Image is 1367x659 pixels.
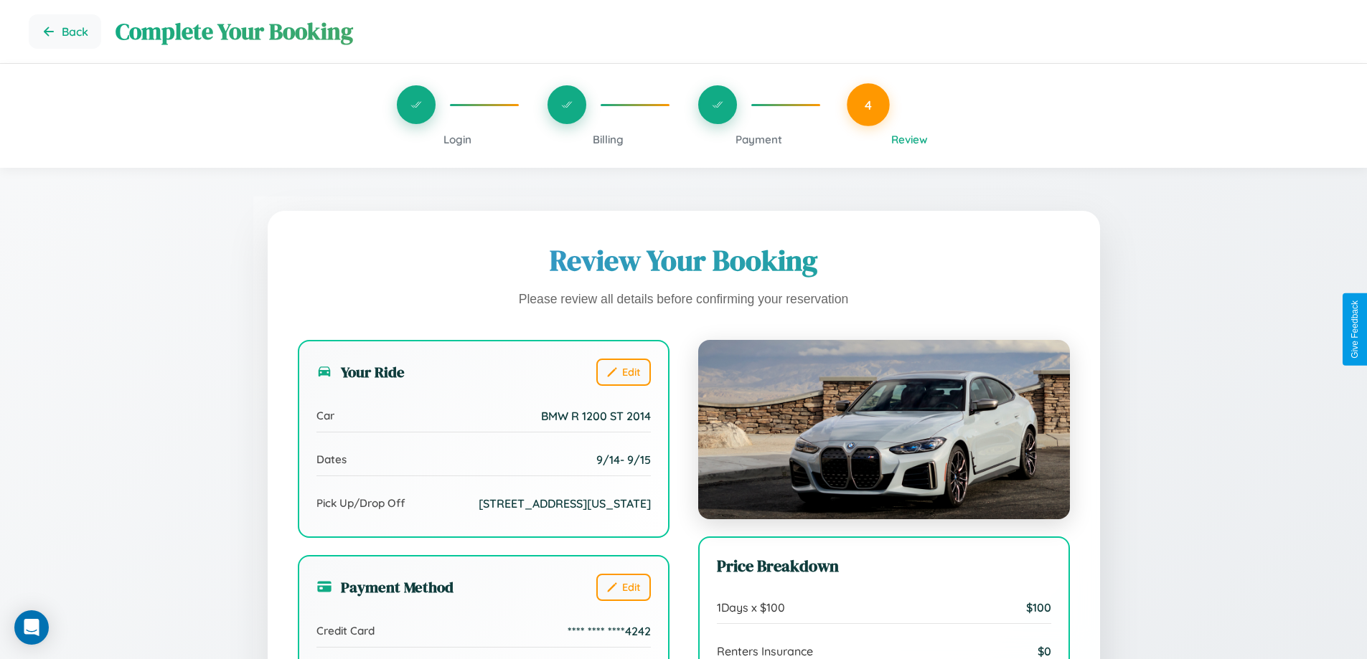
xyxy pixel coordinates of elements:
[717,555,1051,577] h3: Price Breakdown
[316,452,347,466] span: Dates
[593,133,624,146] span: Billing
[596,574,651,601] button: Edit
[316,361,405,382] h3: Your Ride
[596,359,651,386] button: Edit
[717,600,785,615] span: 1 Days x $ 100
[14,610,49,645] div: Open Intercom Messenger
[116,16,1338,47] h1: Complete Your Booking
[891,133,928,146] span: Review
[316,577,454,597] h3: Payment Method
[29,14,101,49] button: Go back
[1350,300,1360,359] div: Give Feedback
[298,241,1070,280] h1: Review Your Booking
[316,409,334,422] span: Car
[698,340,1070,519] img: BMW R 1200 ST
[443,133,471,146] span: Login
[479,496,651,511] span: [STREET_ADDRESS][US_STATE]
[865,97,872,113] span: 4
[316,624,375,637] span: Credit Card
[736,133,782,146] span: Payment
[541,409,651,423] span: BMW R 1200 ST 2014
[1038,644,1051,658] span: $ 0
[298,288,1070,311] p: Please review all details before confirming your reservation
[316,496,405,510] span: Pick Up/Drop Off
[596,452,651,467] span: 9 / 14 - 9 / 15
[717,644,813,658] span: Renters Insurance
[1026,600,1051,615] span: $ 100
